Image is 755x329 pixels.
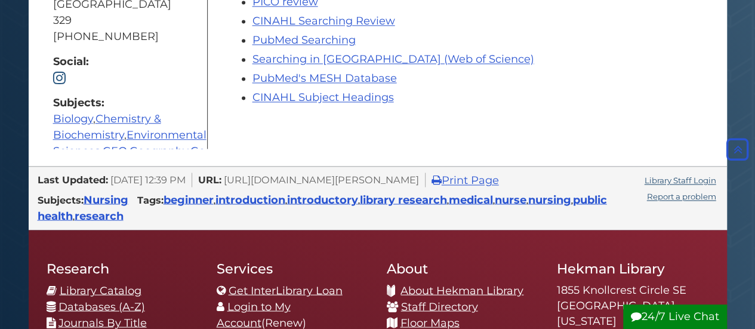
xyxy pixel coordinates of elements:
[53,95,190,111] strong: Subjects:
[53,112,93,125] a: Biology
[723,143,752,156] a: Back to Top
[645,176,716,185] a: Library Staff Login
[53,54,190,70] strong: Social:
[400,316,460,329] a: Floor Maps
[60,284,141,297] a: Library Catalog
[287,193,358,206] a: introductory
[432,174,499,187] a: Print Page
[53,112,161,142] a: Chemistry & Biochemistry
[103,144,127,158] a: GEO
[190,144,234,158] a: Geology
[164,193,214,206] a: beginner
[58,316,147,329] a: Journals By Title
[130,144,188,158] a: Geography
[53,128,207,158] a: Environmental Sciences
[84,193,128,206] a: Nursing
[224,174,419,186] span: [URL][DOMAIN_NAME][PERSON_NAME]
[623,305,727,329] button: 24/7 Live Chat
[58,300,145,313] a: Databases (A-Z)
[252,53,534,66] a: Searching in [GEOGRAPHIC_DATA] (Web of Science)
[647,192,716,201] a: Report a problem
[449,193,493,206] a: medical
[360,193,447,206] a: library research
[198,174,221,186] span: URL:
[495,193,526,206] a: nurse
[110,174,186,186] span: [DATE] 12:39 PM
[53,29,190,45] div: [PHONE_NUMBER]
[53,95,190,192] div: , , , , , , , ,
[387,260,539,276] h2: About
[400,284,523,297] a: About Hekman Library
[217,260,369,276] h2: Services
[252,91,394,104] a: CINAHL Subject Headings
[47,260,199,276] h2: Research
[217,300,291,329] a: Login to My Account
[432,175,442,186] i: Print Page
[38,196,607,221] span: , , , , , , , ,
[252,33,356,47] a: PubMed Searching
[557,282,709,328] address: 1855 Knollcrest Circle SE [GEOGRAPHIC_DATA][US_STATE]
[401,300,478,313] a: Staff Directory
[75,209,124,222] a: research
[38,174,108,186] span: Last Updated:
[528,193,571,206] a: nursing
[252,14,395,27] a: CINAHL Searching Review
[252,72,397,85] a: PubMed's MESH Database
[38,193,84,205] span: Subjects:
[137,193,164,205] span: Tags:
[557,260,709,276] h2: Hekman Library
[229,284,343,297] a: Get InterLibrary Loan
[215,193,285,206] a: introduction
